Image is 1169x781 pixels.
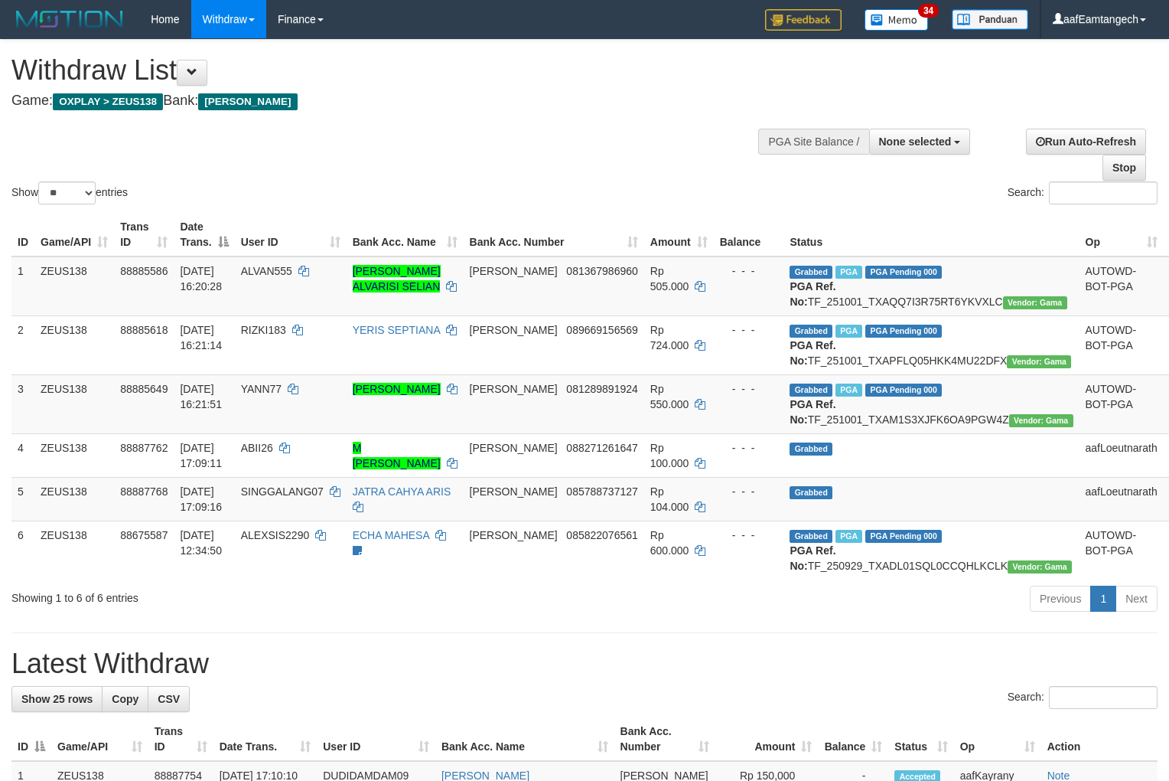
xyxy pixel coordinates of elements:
th: Date Trans.: activate to sort column descending [174,213,234,257]
span: CSV [158,693,180,705]
td: ZEUS138 [34,433,114,477]
span: Vendor URL: https://trx31.1velocity.biz [1007,355,1071,368]
span: [PERSON_NAME] [470,485,558,498]
a: Show 25 rows [11,686,103,712]
span: ALEXSIS2290 [241,529,310,541]
th: Game/API: activate to sort column ascending [34,213,114,257]
span: [DATE] 16:21:14 [180,324,222,351]
a: JATRA CAHYA ARIS [353,485,451,498]
td: ZEUS138 [34,477,114,521]
span: Grabbed [790,486,832,499]
span: PGA Pending [865,530,942,543]
th: User ID: activate to sort column ascending [317,717,435,761]
b: PGA Ref. No: [790,280,835,308]
span: Rp 100.000 [650,442,689,469]
div: - - - [720,484,778,499]
span: [DATE] 17:09:16 [180,485,222,513]
span: Vendor URL: https://trx31.1velocity.biz [1003,296,1067,309]
th: Balance: activate to sort column ascending [818,717,888,761]
td: 2 [11,315,34,374]
span: [DATE] 16:21:51 [180,383,222,410]
span: 88887762 [120,442,168,454]
span: None selected [879,136,952,148]
th: Op: activate to sort column ascending [1079,213,1164,257]
div: PGA Site Balance / [758,129,868,155]
span: Marked by aafanarl [835,266,862,279]
th: Amount: activate to sort column ascending [715,717,818,761]
th: Bank Acc. Number: activate to sort column ascending [614,717,716,761]
span: OXPLAY > ZEUS138 [53,93,163,110]
a: Run Auto-Refresh [1026,129,1146,155]
th: Op: activate to sort column ascending [954,717,1041,761]
span: [PERSON_NAME] [470,383,558,395]
span: PGA Pending [865,266,942,279]
td: AUTOWD-BOT-PGA [1079,315,1164,374]
span: SINGGALANG07 [241,485,324,498]
a: Next [1115,586,1158,612]
span: Rp 505.000 [650,265,689,292]
span: [PERSON_NAME] [198,93,297,110]
span: 88675587 [120,529,168,541]
th: Status [783,213,1079,257]
label: Show entries [11,181,128,204]
td: 5 [11,477,34,521]
td: TF_251001_TXAM1S3XJFK6OA9PGW4Z [783,374,1079,433]
h1: Withdraw List [11,55,764,86]
span: [PERSON_NAME] [470,265,558,277]
span: [PERSON_NAME] [470,324,558,336]
td: TF_250929_TXADL01SQL0CCQHLKCLK [783,521,1079,580]
span: Copy 081289891924 to clipboard [566,383,637,395]
b: PGA Ref. No: [790,398,835,426]
span: Grabbed [790,325,832,338]
span: RIZKI183 [241,324,286,336]
span: Grabbed [790,443,832,456]
td: TF_251001_TXAPFLQ05HKK4MU22DFX [783,315,1079,374]
span: [PERSON_NAME] [470,442,558,454]
a: M [PERSON_NAME] [353,442,441,469]
span: Rp 724.000 [650,324,689,351]
span: YANN77 [241,383,282,395]
span: [DATE] 12:34:50 [180,529,222,557]
span: Rp 104.000 [650,485,689,513]
span: Grabbed [790,530,832,543]
span: 34 [918,4,939,18]
img: panduan.png [952,9,1028,30]
span: Grabbed [790,266,832,279]
img: MOTION_logo.png [11,8,128,31]
th: Trans ID: activate to sort column ascending [148,717,213,761]
a: Previous [1030,586,1091,612]
td: ZEUS138 [34,315,114,374]
th: ID: activate to sort column descending [11,717,51,761]
button: None selected [869,129,971,155]
span: Marked by aafanarl [835,325,862,338]
a: [PERSON_NAME] ALVARISI SELIAN [353,265,441,292]
div: - - - [720,528,778,543]
a: ECHA MAHESA [353,529,429,541]
th: Trans ID: activate to sort column ascending [114,213,174,257]
span: PGA Pending [865,325,942,338]
th: ID [11,213,34,257]
a: YERIS SEPTIANA [353,324,440,336]
div: - - - [720,381,778,397]
div: - - - [720,322,778,338]
span: 88887768 [120,485,168,498]
th: User ID: activate to sort column ascending [235,213,347,257]
td: aafLoeutnarath [1079,433,1164,477]
th: Balance [714,213,784,257]
a: [PERSON_NAME] [353,383,441,395]
img: Feedback.jpg [765,9,842,31]
span: Vendor URL: https://trx31.1velocity.biz [1009,414,1073,427]
div: Showing 1 to 6 of 6 entries [11,584,476,606]
select: Showentries [38,181,96,204]
span: Grabbed [790,384,832,397]
span: PGA Pending [865,384,942,397]
span: [PERSON_NAME] [470,529,558,541]
td: ZEUS138 [34,374,114,433]
h1: Latest Withdraw [11,649,1158,679]
th: Action [1041,717,1158,761]
span: Marked by aafanarl [835,384,862,397]
span: 88885649 [120,383,168,395]
td: 6 [11,521,34,580]
td: 4 [11,433,34,477]
th: Bank Acc. Name: activate to sort column ascending [435,717,614,761]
